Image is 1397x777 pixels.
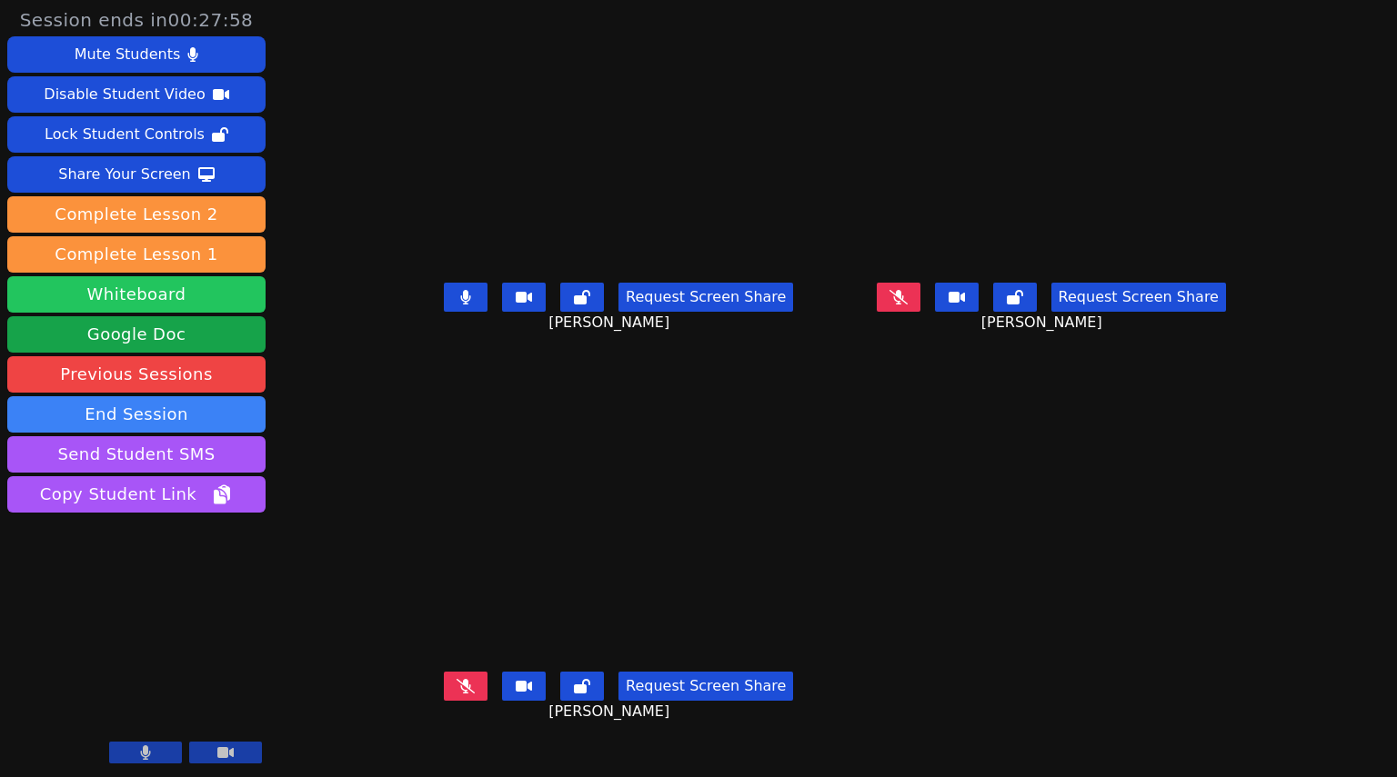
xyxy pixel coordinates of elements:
[7,476,266,513] button: Copy Student Link
[75,40,180,69] div: Mute Students
[44,80,205,109] div: Disable Student Video
[7,316,266,353] a: Google Doc
[7,396,266,433] button: End Session
[20,7,254,33] span: Session ends in
[548,312,674,334] span: [PERSON_NAME]
[40,482,233,507] span: Copy Student Link
[981,312,1107,334] span: [PERSON_NAME]
[7,236,266,273] button: Complete Lesson 1
[168,9,254,31] time: 00:27:58
[7,76,266,113] button: Disable Student Video
[618,283,793,312] button: Request Screen Share
[7,436,266,473] button: Send Student SMS
[7,356,266,393] a: Previous Sessions
[7,116,266,153] button: Lock Student Controls
[7,36,266,73] button: Mute Students
[58,160,191,189] div: Share Your Screen
[7,276,266,313] button: Whiteboard
[7,196,266,233] button: Complete Lesson 2
[1051,283,1226,312] button: Request Screen Share
[7,156,266,193] button: Share Your Screen
[45,120,205,149] div: Lock Student Controls
[548,701,674,722] span: [PERSON_NAME]
[618,672,793,701] button: Request Screen Share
